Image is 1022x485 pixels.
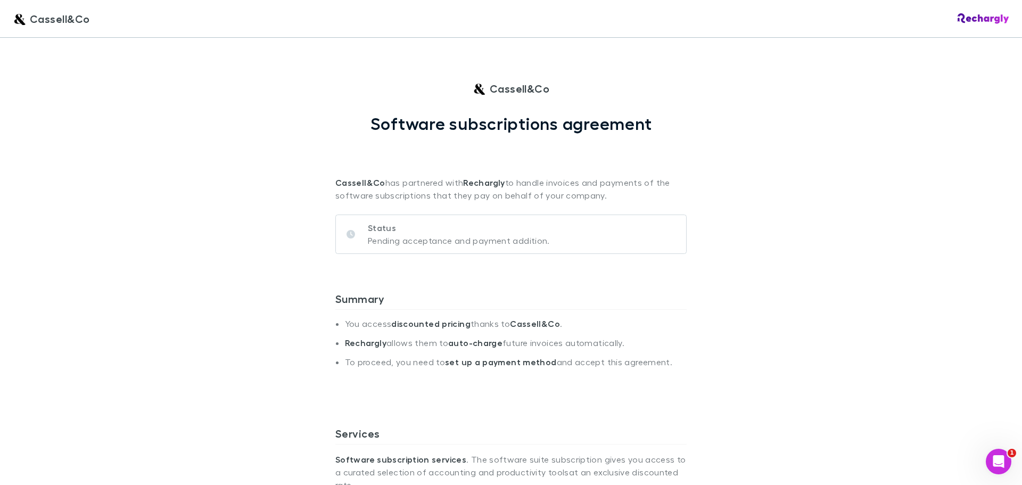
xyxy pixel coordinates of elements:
[958,13,1009,24] img: Rechargly Logo
[345,318,687,338] li: You access thanks to .
[30,11,90,27] span: Cassell&Co
[510,318,560,329] strong: Cassell&Co
[345,338,687,357] li: allows them to future invoices automatically.
[490,80,550,96] span: Cassell&Co
[13,12,26,25] img: Cassell&Co's Logo
[391,318,471,329] strong: discounted pricing
[368,234,550,247] p: Pending acceptance and payment addition.
[1008,449,1016,457] span: 1
[335,292,687,309] h3: Summary
[345,357,687,376] li: To proceed, you need to and accept this agreement.
[335,427,687,444] h3: Services
[473,82,485,95] img: Cassell&Co's Logo
[335,454,466,465] strong: Software subscription services
[368,221,550,234] p: Status
[463,177,505,188] strong: Rechargly
[335,177,385,188] strong: Cassell&Co
[445,357,556,367] strong: set up a payment method
[986,449,1011,474] iframe: Intercom live chat
[335,134,687,202] p: has partnered with to handle invoices and payments of the software subscriptions that they pay on...
[345,338,386,348] strong: Rechargly
[370,113,652,134] h1: Software subscriptions agreement
[448,338,502,348] strong: auto-charge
